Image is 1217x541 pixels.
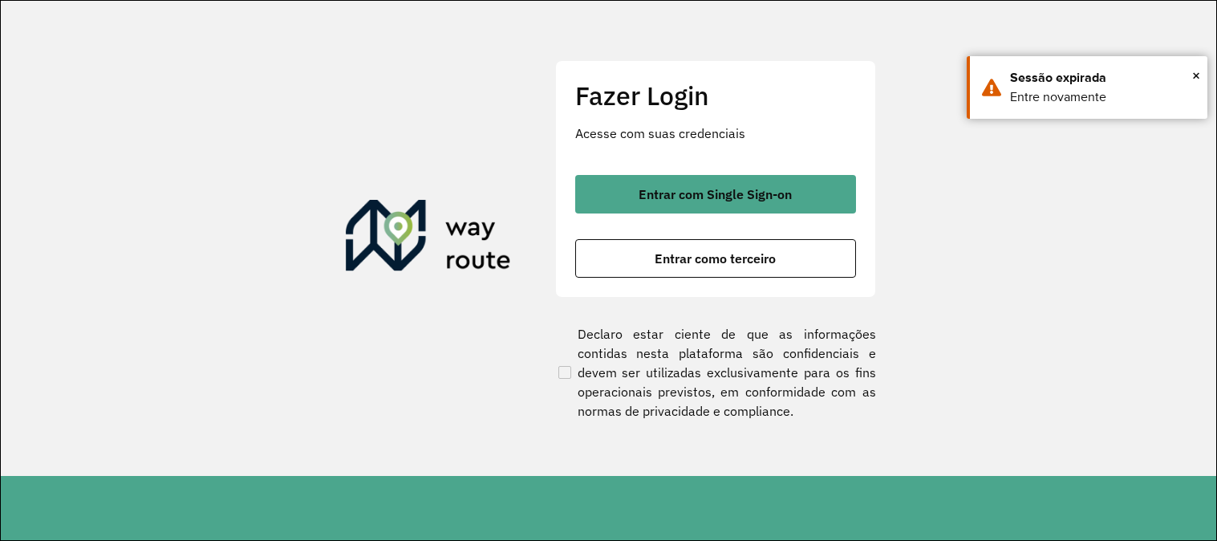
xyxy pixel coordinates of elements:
span: × [1192,63,1200,87]
h2: Fazer Login [575,80,856,111]
button: button [575,239,856,278]
span: Entrar como terceiro [655,252,776,265]
div: Entre novamente [1010,87,1195,107]
img: Roteirizador AmbevTech [346,200,511,277]
button: button [575,175,856,214]
span: Entrar com Single Sign-on [639,188,792,201]
p: Acesse com suas credenciais [575,124,856,143]
div: Sessão expirada [1010,68,1195,87]
label: Declaro estar ciente de que as informações contidas nesta plataforma são confidenciais e devem se... [555,324,876,421]
button: Close [1192,63,1200,87]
